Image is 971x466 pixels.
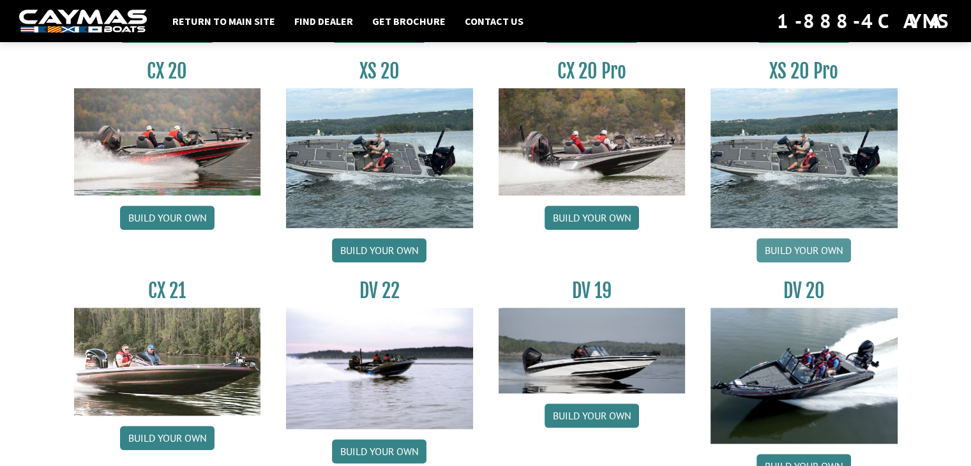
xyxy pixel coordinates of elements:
[120,426,215,450] a: Build your own
[499,279,686,303] h3: DV 19
[711,308,898,444] img: DV_20_from_website_for_caymas_connect.png
[458,13,530,29] a: Contact Us
[545,206,639,230] a: Build your own
[288,13,359,29] a: Find Dealer
[74,59,261,83] h3: CX 20
[545,403,639,428] a: Build your own
[499,88,686,195] img: CX-20Pro_thumbnail.jpg
[286,308,473,429] img: DV22_original_motor_cropped_for_caymas_connect.jpg
[366,13,452,29] a: Get Brochure
[332,439,426,463] a: Build your own
[711,279,898,303] h3: DV 20
[74,308,261,415] img: CX21_thumb.jpg
[777,7,952,35] div: 1-888-4CAYMAS
[286,59,473,83] h3: XS 20
[332,238,426,262] a: Build your own
[120,206,215,230] a: Build your own
[756,238,851,262] a: Build your own
[711,88,898,228] img: XS_20_resized.jpg
[74,88,261,195] img: CX-20_thumbnail.jpg
[19,10,147,33] img: white-logo-c9c8dbefe5ff5ceceb0f0178aa75bf4bb51f6bca0971e226c86eb53dfe498488.png
[286,279,473,303] h3: DV 22
[711,59,898,83] h3: XS 20 Pro
[499,59,686,83] h3: CX 20 Pro
[166,13,282,29] a: Return to main site
[74,279,261,303] h3: CX 21
[499,308,686,393] img: dv-19-ban_from_website_for_caymas_connect.png
[286,88,473,228] img: XS_20_resized.jpg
